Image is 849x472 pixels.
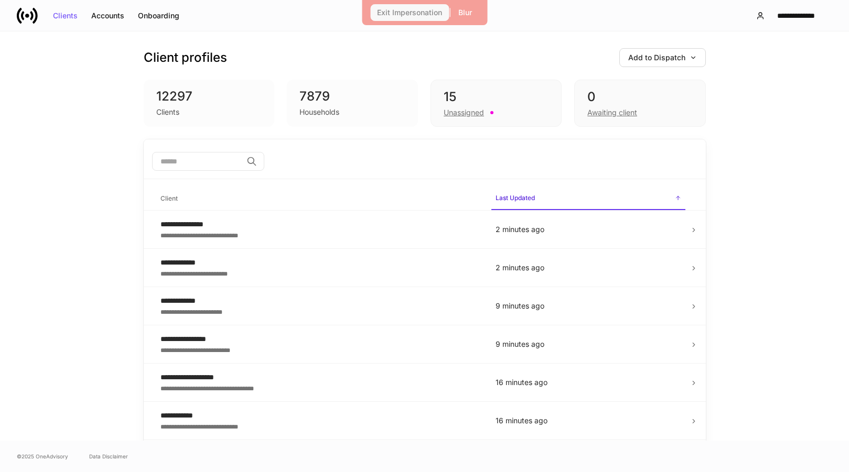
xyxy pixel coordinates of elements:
div: Accounts [91,12,124,19]
span: Last Updated [491,188,685,210]
div: 12297 [156,88,262,105]
button: Blur [452,4,479,21]
button: Onboarding [131,7,186,24]
p: 16 minutes ago [496,377,681,388]
div: 15 [444,89,549,105]
span: Client [156,188,483,210]
button: Accounts [84,7,131,24]
p: 2 minutes ago [496,262,681,273]
div: Clients [53,12,78,19]
p: 2 minutes ago [496,224,681,235]
div: 0 [587,89,692,105]
h3: Client profiles [144,49,227,66]
button: Clients [46,7,84,24]
p: 9 minutes ago [496,301,681,311]
div: Unassigned [444,107,484,118]
div: Households [299,107,339,117]
button: Add to Dispatch [619,48,706,67]
p: 16 minutes ago [496,415,681,426]
span: © 2025 OneAdvisory [17,452,68,460]
div: Awaiting client [587,107,637,118]
h6: Client [160,193,178,203]
div: Blur [458,9,472,16]
div: Exit Impersonation [377,9,442,16]
div: 7879 [299,88,405,105]
div: Clients [156,107,179,117]
button: Exit Impersonation [370,4,449,21]
a: Data Disclaimer [89,452,128,460]
div: Add to Dispatch [628,54,697,61]
div: 0Awaiting client [574,80,705,127]
div: 15Unassigned [431,80,562,127]
p: 9 minutes ago [496,339,681,349]
h6: Last Updated [496,193,535,203]
div: Onboarding [138,12,179,19]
